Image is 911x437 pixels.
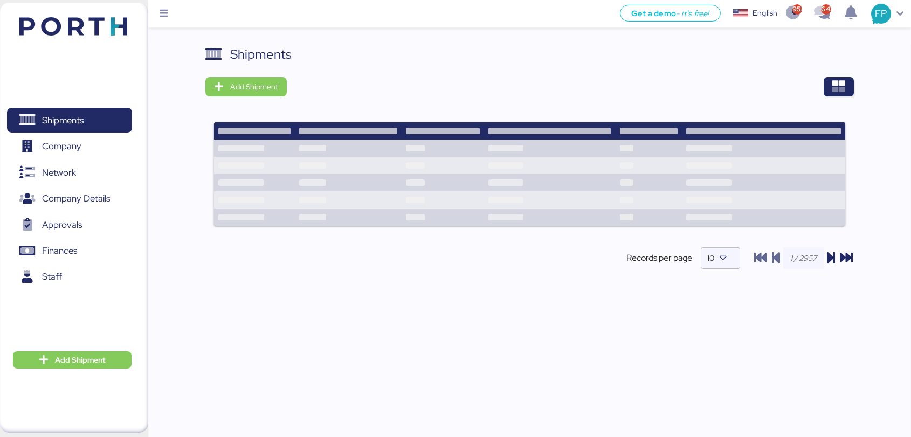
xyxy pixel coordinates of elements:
span: Staff [42,269,62,285]
span: Company [42,138,81,154]
span: Finances [42,243,77,259]
a: Network [7,160,132,185]
button: Add Shipment [13,351,132,369]
a: Approvals [7,212,132,237]
span: Network [42,165,76,181]
a: Shipments [7,108,132,133]
button: Menu [155,5,173,23]
span: Shipments [42,113,84,128]
span: Add Shipment [230,80,278,93]
div: English [753,8,777,19]
a: Company Details [7,186,132,211]
a: Staff [7,265,132,289]
span: Approvals [42,217,82,233]
span: 10 [707,253,714,263]
span: Records per page [626,252,692,265]
button: Add Shipment [205,77,287,96]
a: Company [7,134,132,159]
span: Add Shipment [55,353,106,366]
span: FP [875,6,887,20]
input: 1 / 2957 [783,247,824,269]
span: Company Details [42,191,110,206]
div: Shipments [230,45,292,64]
a: Finances [7,239,132,263]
